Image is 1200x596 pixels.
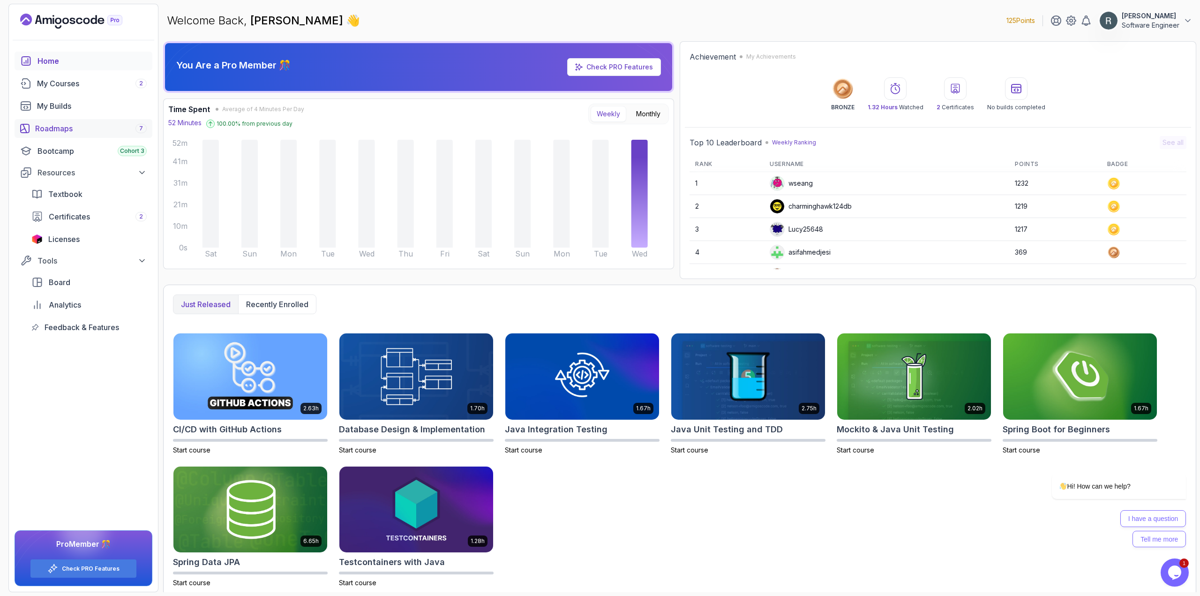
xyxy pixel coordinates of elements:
[837,423,954,436] h2: Mockito & Java Unit Testing
[1022,359,1191,554] iframe: chat widget
[671,333,825,455] a: Java Unit Testing and TDD card2.75hJava Unit Testing and TDDStart course
[49,299,81,310] span: Analytics
[339,466,494,588] a: Testcontainers with Java card1.28hTestcontainers with JavaStart course
[181,299,231,310] p: Just released
[471,537,485,545] p: 1.28h
[398,249,413,258] tspan: Thu
[15,164,152,181] button: Resources
[1003,446,1040,454] span: Start course
[764,157,1009,172] th: Username
[345,13,360,29] span: 👋
[671,423,783,436] h2: Java Unit Testing and TDD
[303,537,319,545] p: 6.65h
[440,249,450,258] tspan: Fri
[690,241,764,264] td: 4
[1009,218,1101,241] td: 1217
[505,333,660,455] a: Java Integration Testing card1.67hJava Integration TestingStart course
[173,446,210,454] span: Start course
[837,333,991,455] a: Mockito & Java Unit Testing card2.02hMockito & Java Unit TestingStart course
[690,172,764,195] td: 1
[179,243,187,252] tspan: 0s
[15,119,152,138] a: roadmaps
[967,405,982,412] p: 2.02h
[591,106,626,122] button: Weekly
[868,104,898,111] span: 1.32 Hours
[37,100,147,112] div: My Builds
[15,142,152,160] a: bootcamp
[48,234,80,245] span: Licenses
[339,423,485,436] h2: Database Design & Implementation
[26,207,152,226] a: certificates
[168,104,210,115] h3: Time Spent
[139,80,143,87] span: 2
[1009,241,1101,264] td: 369
[280,249,297,258] tspan: Mon
[173,333,327,420] img: CI/CD with GitHub Actions card
[987,104,1045,111] p: No builds completed
[470,405,485,412] p: 1.70h
[937,104,974,111] p: Certificates
[49,211,90,222] span: Certificates
[478,249,490,258] tspan: Sat
[37,255,147,266] div: Tools
[172,138,187,148] tspan: 52m
[173,295,238,314] button: Just released
[26,230,152,249] a: licenses
[1003,333,1157,420] img: Spring Boot for Beginners card
[1102,157,1186,172] th: Badge
[26,295,152,314] a: analytics
[26,185,152,204] a: textbook
[173,221,187,231] tspan: 10m
[772,139,816,146] p: Weekly Ranking
[630,106,667,122] button: Monthly
[35,123,147,134] div: Roadmaps
[139,213,143,220] span: 2
[1099,11,1192,30] button: user profile image[PERSON_NAME]Software Engineer
[1122,21,1179,30] p: Software Engineer
[173,467,327,553] img: Spring Data JPA card
[802,405,817,412] p: 2.75h
[303,405,319,412] p: 2.63h
[339,556,445,569] h2: Testcontainers with Java
[1160,136,1186,149] button: See all
[15,252,152,269] button: Tools
[1006,16,1035,25] p: 125 Points
[690,137,762,148] h2: Top 10 Leaderboard
[1100,12,1117,30] img: user profile image
[31,234,43,244] img: jetbrains icon
[62,565,120,573] a: Check PRO Features
[176,59,291,72] p: You Are a Pro Member 🎊
[173,556,240,569] h2: Spring Data JPA
[49,277,70,288] span: Board
[690,218,764,241] td: 3
[48,189,82,200] span: Textbook
[1009,195,1101,218] td: 1219
[770,199,784,213] img: user profile image
[168,118,202,128] p: 52 Minutes
[770,245,831,260] div: asifahmedjesi
[321,249,335,258] tspan: Tue
[1009,264,1101,287] td: 357
[339,446,376,454] span: Start course
[937,104,940,111] span: 2
[37,167,147,178] div: Resources
[45,322,119,333] span: Feedback & Features
[505,423,607,436] h2: Java Integration Testing
[770,268,829,283] div: Sabrina0704
[1161,558,1191,587] iframe: chat widget
[172,157,187,166] tspan: 41m
[636,405,651,412] p: 1.67h
[120,147,144,155] span: Cohort 3
[690,195,764,218] td: 2
[1009,157,1101,172] th: Points
[671,333,825,420] img: Java Unit Testing and TDD card
[770,222,784,236] img: default monster avatar
[632,249,647,258] tspan: Wed
[554,249,570,258] tspan: Mon
[770,176,813,191] div: wseang
[37,145,147,157] div: Bootcamp
[246,299,308,310] p: Recently enrolled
